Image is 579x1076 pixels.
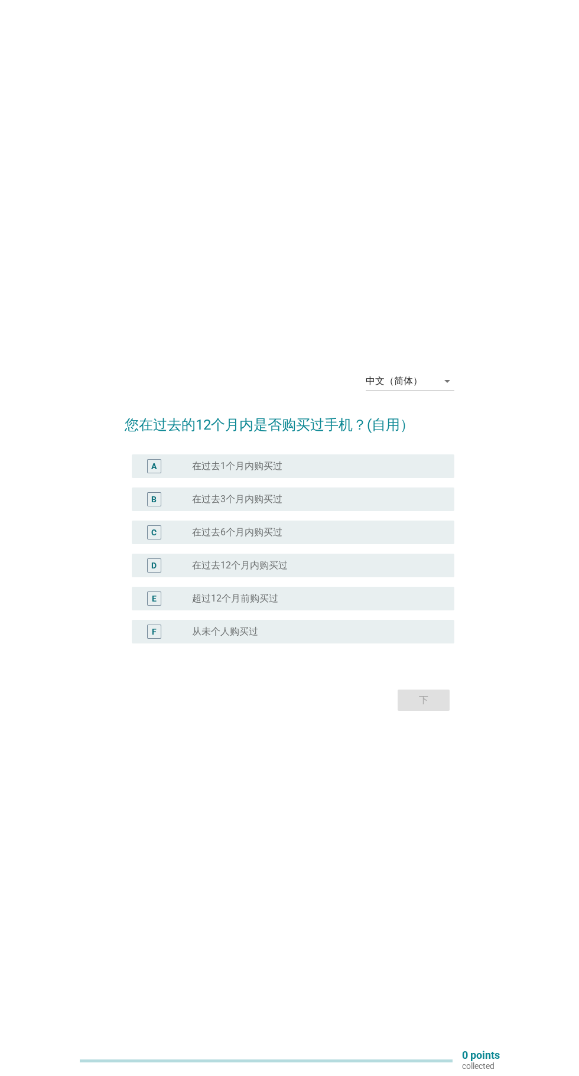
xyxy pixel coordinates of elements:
[152,625,157,638] div: F
[192,593,278,604] label: 超过12个月前购买过
[151,460,157,472] div: A
[152,592,157,604] div: E
[440,374,454,388] i: arrow_drop_down
[151,559,157,571] div: D
[151,526,157,538] div: C
[125,402,454,435] h2: 您在过去的12个月内是否购买过手机？(自用）
[192,626,258,638] label: 从未个人购买过
[192,560,288,571] label: 在过去12个月内购买过
[366,376,422,386] div: 中文（简体）
[192,526,282,538] label: 在过去6个月内购买过
[462,1061,500,1071] p: collected
[151,493,157,505] div: B
[462,1050,500,1061] p: 0 points
[192,460,282,472] label: 在过去1个月内购买过
[192,493,282,505] label: 在过去3个月内购买过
